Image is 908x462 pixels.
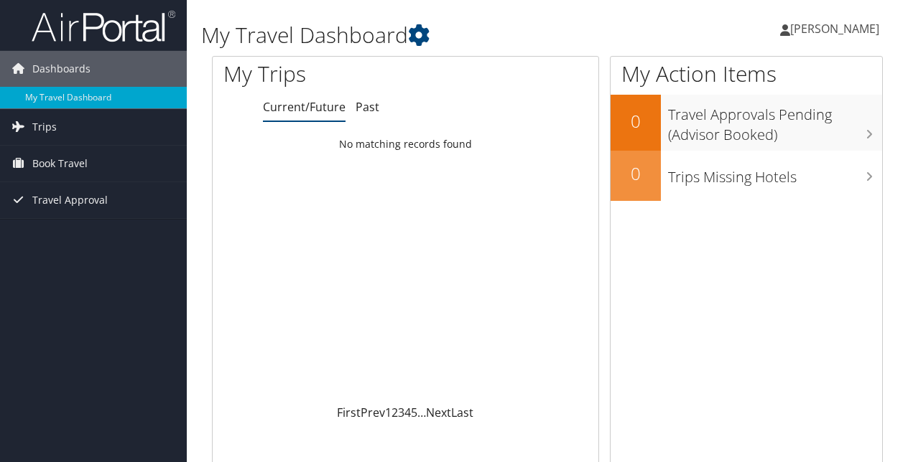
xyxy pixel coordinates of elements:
[398,405,404,420] a: 3
[611,161,661,186] h2: 0
[426,405,451,420] a: Next
[611,109,661,133] h2: 0
[385,405,392,420] a: 1
[790,21,879,37] span: [PERSON_NAME]
[356,99,379,115] a: Past
[223,59,427,89] h1: My Trips
[263,99,346,115] a: Current/Future
[32,51,91,87] span: Dashboards
[411,405,417,420] a: 5
[201,20,663,50] h1: My Travel Dashboard
[780,7,894,50] a: [PERSON_NAME]
[611,95,882,150] a: 0Travel Approvals Pending (Advisor Booked)
[611,151,882,201] a: 0Trips Missing Hotels
[611,59,882,89] h1: My Action Items
[668,160,882,187] h3: Trips Missing Hotels
[213,131,598,157] td: No matching records found
[32,109,57,145] span: Trips
[337,405,361,420] a: First
[32,146,88,181] span: Book Travel
[668,98,882,145] h3: Travel Approvals Pending (Advisor Booked)
[32,9,175,43] img: airportal-logo.png
[451,405,473,420] a: Last
[361,405,385,420] a: Prev
[32,182,108,218] span: Travel Approval
[404,405,411,420] a: 4
[417,405,426,420] span: …
[392,405,398,420] a: 2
